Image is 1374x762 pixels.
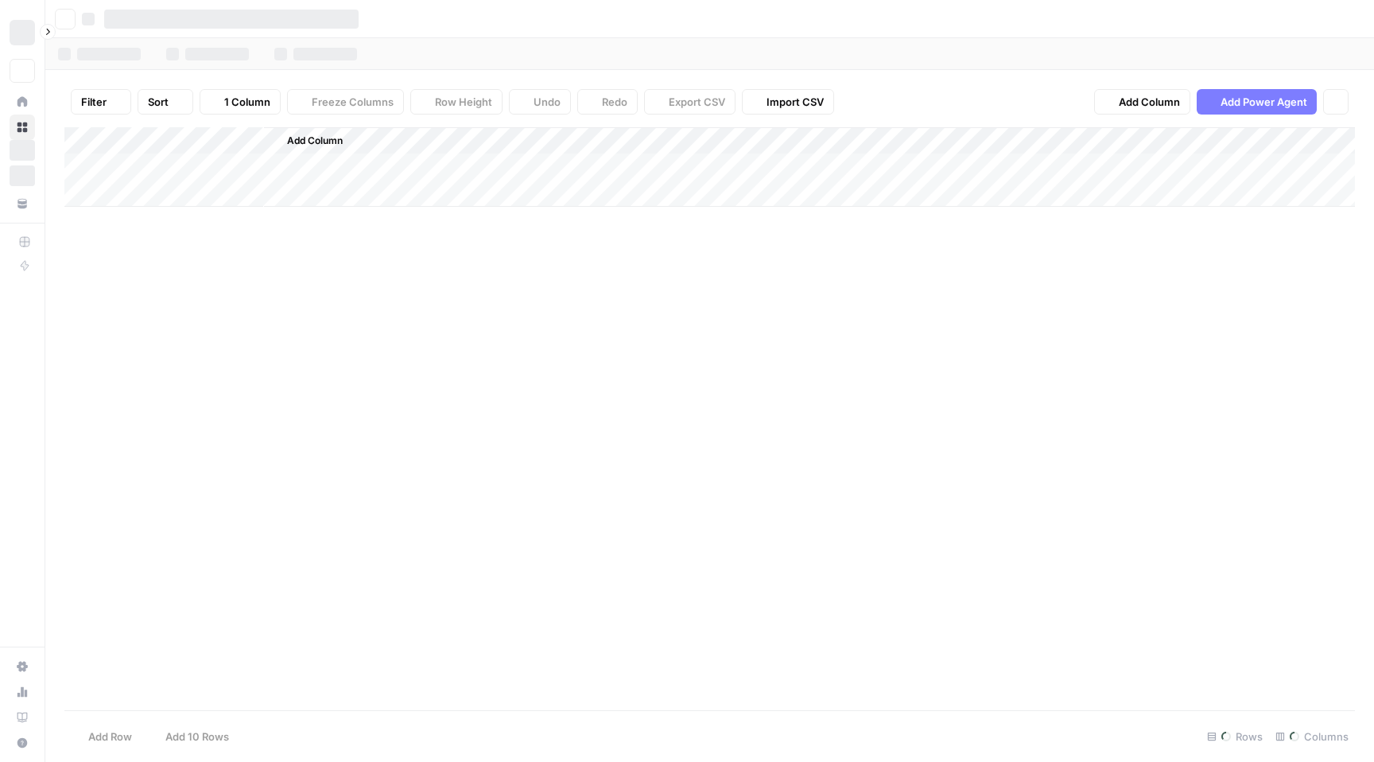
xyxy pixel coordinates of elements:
button: Sort [138,89,193,115]
span: Sort [148,94,169,110]
button: Add Column [1094,89,1190,115]
div: Columns [1269,724,1355,749]
a: Learning Hub [10,705,35,730]
a: Usage [10,679,35,705]
span: Add Column [1119,94,1180,110]
button: Undo [509,89,571,115]
a: Your Data [10,191,35,216]
button: Filter [71,89,131,115]
button: Export CSV [644,89,736,115]
span: Export CSV [669,94,725,110]
button: Import CSV [742,89,834,115]
a: Settings [10,654,35,679]
button: Add Power Agent [1197,89,1317,115]
span: Add 10 Rows [165,729,229,745]
span: Redo [602,94,627,110]
button: Help + Support [10,730,35,756]
span: Import CSV [767,94,824,110]
span: Add Row [88,729,132,745]
button: 1 Column [200,89,281,115]
span: Add Column [287,134,343,148]
button: Redo [577,89,638,115]
button: Add Column [266,130,349,151]
div: Rows [1201,724,1269,749]
button: Freeze Columns [287,89,404,115]
button: Row Height [410,89,503,115]
span: Filter [81,94,107,110]
span: 1 Column [224,94,270,110]
span: Add Power Agent [1221,94,1307,110]
a: Browse [10,115,35,140]
span: Freeze Columns [312,94,394,110]
span: Undo [534,94,561,110]
a: Home [10,89,35,115]
span: Row Height [435,94,492,110]
button: Add 10 Rows [142,724,239,749]
button: Add Row [64,724,142,749]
